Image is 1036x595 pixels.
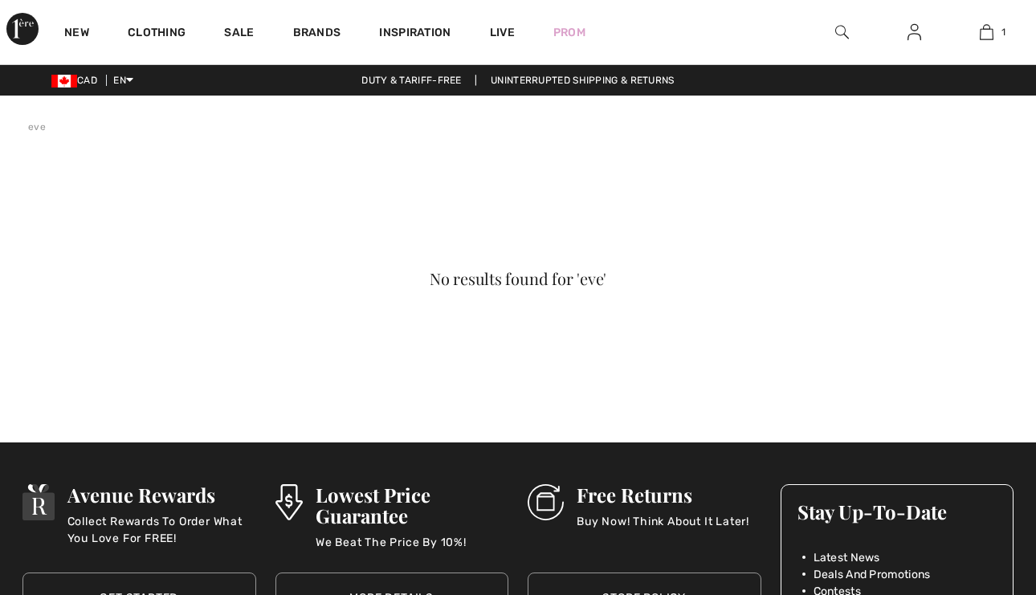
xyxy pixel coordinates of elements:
img: Free Returns [528,484,564,520]
p: Collect Rewards To Order What You Love For FREE! [67,513,256,545]
p: We Beat The Price By 10%! [316,534,508,566]
img: My Bag [980,22,993,42]
a: Clothing [128,26,186,43]
img: search the website [835,22,849,42]
img: Canadian Dollar [51,75,77,88]
a: Brands [293,26,341,43]
img: Lowest Price Guarantee [275,484,303,520]
span: 1 [1001,25,1005,39]
div: No results found for 'eve' [77,271,959,287]
a: eve [28,121,46,132]
span: Deals And Promotions [814,566,931,583]
a: 1 [952,22,1022,42]
h3: Avenue Rewards [67,484,256,505]
span: EN [113,75,133,86]
a: Sign In [895,22,934,43]
span: Inspiration [379,26,451,43]
a: Live [490,24,515,41]
a: Sale [224,26,254,43]
span: CAD [51,75,104,86]
h3: Lowest Price Guarantee [316,484,508,526]
h3: Free Returns [577,484,749,505]
p: Buy Now! Think About It Later! [577,513,749,545]
a: New [64,26,89,43]
span: Latest News [814,549,880,566]
img: 1ère Avenue [6,13,39,45]
img: Avenue Rewards [22,484,55,520]
img: My Info [908,22,921,42]
h3: Stay Up-To-Date [797,501,997,522]
a: Prom [553,24,585,41]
